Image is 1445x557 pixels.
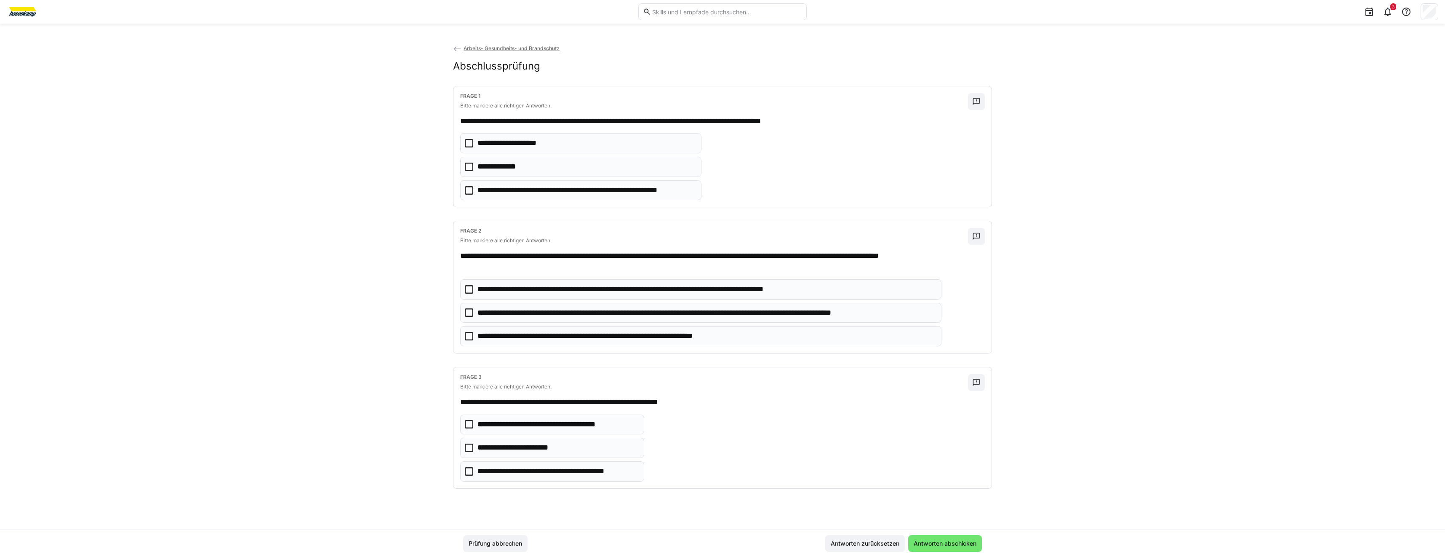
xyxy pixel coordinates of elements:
[460,383,968,390] p: Bitte markiere alle richtigen Antworten.
[464,45,560,51] span: Arbeits- Gesundheits- und Brandschutz
[912,539,978,548] span: Antworten abschicken
[453,60,540,72] h2: Abschlussprüfung
[467,539,523,548] span: Prüfung abbrechen
[463,535,528,552] button: Prüfung abbrechen
[825,535,905,552] button: Antworten zurücksetzen
[908,535,982,552] button: Antworten abschicken
[460,93,968,99] h4: Frage 1
[829,539,901,548] span: Antworten zurücksetzen
[651,8,802,16] input: Skills und Lernpfade durchsuchen…
[453,45,560,51] a: Arbeits- Gesundheits- und Brandschutz
[1392,4,1394,9] span: 3
[460,102,968,109] p: Bitte markiere alle richtigen Antworten.
[460,374,968,380] h4: Frage 3
[460,237,968,244] p: Bitte markiere alle richtigen Antworten.
[460,228,968,234] h4: Frage 2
